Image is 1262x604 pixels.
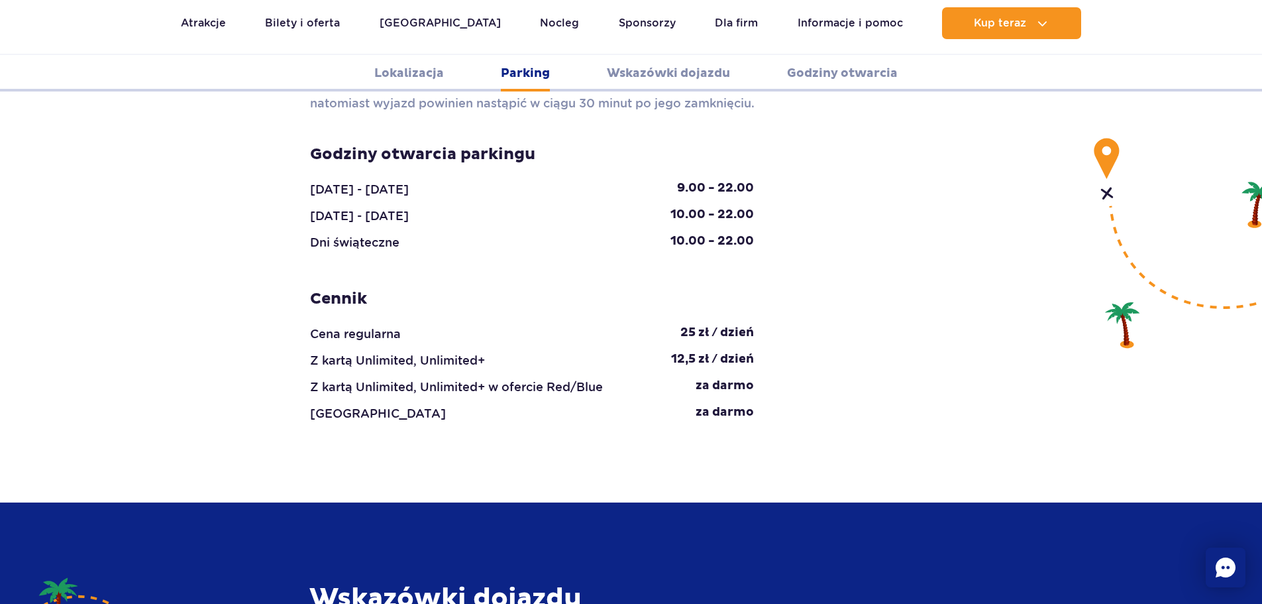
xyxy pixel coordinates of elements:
h3: Godziny otwarcia parkingu [310,145,754,164]
div: [DATE] - [DATE] [300,207,419,225]
div: 12,5 zł / dzień [671,351,754,370]
a: Dla firm [715,7,758,39]
a: Sponsorzy [619,7,676,39]
div: Dni świąteczne [300,233,409,252]
a: Wskazówki dojazdu [607,55,730,91]
a: Lokalizacja [374,55,444,91]
div: za darmo [696,378,754,396]
div: 25 zł / dzień [680,325,754,343]
div: Z kartą Unlimited, Unlimited+ w ofercie Red/Blue [310,378,603,396]
div: Cena regularna [310,325,401,343]
div: [DATE] - [DATE] [300,180,419,199]
a: Bilety i oferta [265,7,340,39]
div: [GEOGRAPHIC_DATA] [310,404,446,423]
a: Informacje i pomoc [798,7,903,39]
div: Chat [1206,548,1245,587]
a: Nocleg [540,7,579,39]
div: 10.00 - 22.00 [660,207,764,225]
a: Atrakcje [181,7,226,39]
div: za darmo [696,404,754,423]
span: Kup teraz [974,17,1026,29]
a: Godziny otwarcia [787,55,898,91]
a: [GEOGRAPHIC_DATA] [380,7,501,39]
a: Parking [501,55,550,91]
h3: Cennik [310,289,754,309]
div: Z kartą Unlimited, Unlimited+ [310,351,485,370]
button: Kup teraz [942,7,1081,39]
div: 10.00 - 22.00 [660,233,764,252]
div: 9.00 - 22.00 [667,180,764,199]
